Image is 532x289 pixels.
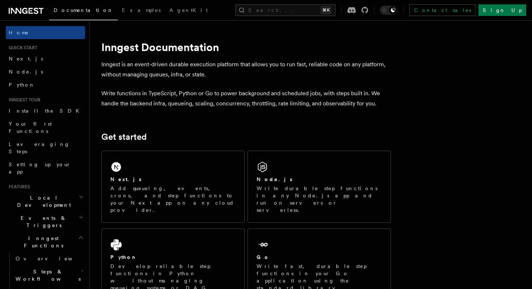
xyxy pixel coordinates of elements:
[6,194,79,209] span: Local Development
[235,4,335,16] button: Search...⌘K
[6,97,41,103] span: Inngest tour
[118,2,165,20] a: Examples
[49,2,118,20] a: Documentation
[6,211,85,232] button: Events & Triggers
[9,29,29,36] span: Home
[409,4,476,16] a: Contact sales
[9,141,70,154] span: Leveraging Steps
[6,138,85,158] a: Leveraging Steps
[13,268,81,282] span: Steps & Workflows
[6,104,85,117] a: Install the SDK
[6,232,85,252] button: Inngest Functions
[110,176,142,183] h2: Next.js
[13,265,85,285] button: Steps & Workflows
[101,132,147,142] a: Get started
[54,7,113,13] span: Documentation
[9,121,52,134] span: Your first Functions
[257,176,292,183] h2: Node.js
[9,69,43,75] span: Node.js
[169,7,208,13] span: AgentKit
[13,252,85,265] a: Overview
[9,108,84,114] span: Install the SDK
[257,185,382,214] p: Write durable step functions in any Node.js app and run on servers or serverless.
[101,151,245,223] a: Next.jsAdd queueing, events, crons, and step functions to your Next app on any cloud provider.
[6,45,37,51] span: Quick start
[321,7,331,14] kbd: ⌘K
[16,256,90,261] span: Overview
[101,41,391,54] h1: Inngest Documentation
[9,162,71,175] span: Setting up your app
[110,185,236,214] p: Add queueing, events, crons, and step functions to your Next app on any cloud provider.
[101,88,391,109] p: Write functions in TypeScript, Python or Go to power background and scheduled jobs, with steps bu...
[110,254,137,261] h2: Python
[6,214,79,229] span: Events & Triggers
[6,65,85,78] a: Node.js
[6,191,85,211] button: Local Development
[122,7,161,13] span: Examples
[6,78,85,91] a: Python
[6,26,85,39] a: Home
[6,158,85,178] a: Setting up your app
[257,254,270,261] h2: Go
[6,52,85,65] a: Next.js
[165,2,212,20] a: AgentKit
[101,59,391,80] p: Inngest is an event-driven durable execution platform that allows you to run fast, reliable code ...
[6,117,85,138] a: Your first Functions
[9,82,35,88] span: Python
[248,151,391,223] a: Node.jsWrite durable step functions in any Node.js app and run on servers or serverless.
[478,4,526,16] a: Sign Up
[380,6,397,14] button: Toggle dark mode
[6,184,30,190] span: Features
[9,56,43,62] span: Next.js
[6,235,78,249] span: Inngest Functions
